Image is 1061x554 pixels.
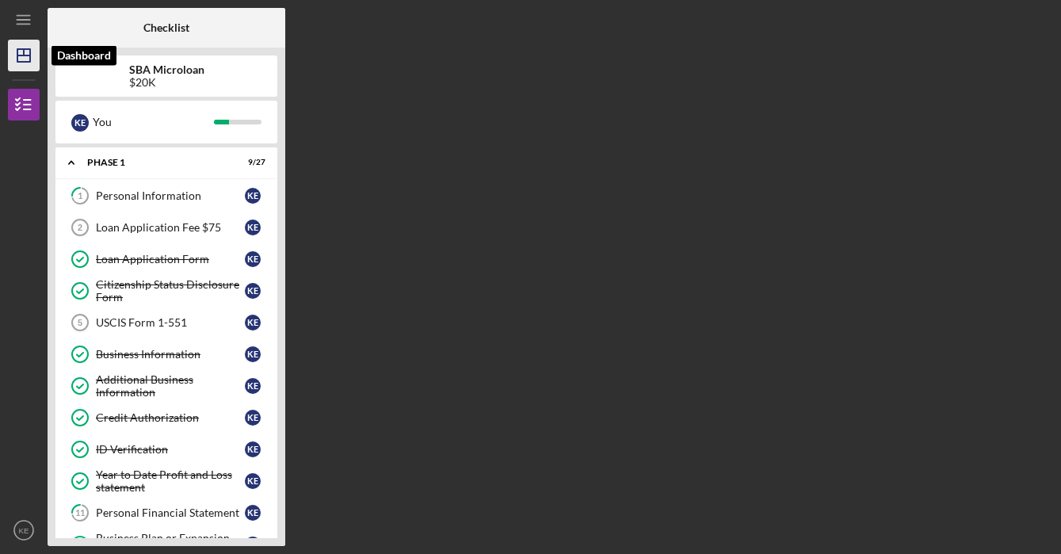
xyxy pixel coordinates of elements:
[237,158,265,167] div: 9 / 27
[63,370,269,402] a: Additional Business InformationKE
[78,318,82,327] tspan: 5
[96,189,245,202] div: Personal Information
[63,243,269,275] a: Loan Application FormKE
[75,508,85,518] tspan: 11
[63,434,269,465] a: ID VerificationKE
[63,307,269,338] a: 5USCIS Form 1-551KE
[19,526,29,535] text: KE
[63,180,269,212] a: 1Personal InformationKE
[63,465,269,497] a: Year to Date Profit and Loss statementKE
[245,283,261,299] div: K E
[96,316,245,329] div: USCIS Form 1-551
[96,221,245,234] div: Loan Application Fee $75
[96,411,245,424] div: Credit Authorization
[96,373,245,399] div: Additional Business Information
[129,76,204,89] div: $20K
[245,220,261,235] div: K E
[8,514,40,546] button: KE
[96,348,245,361] div: Business Information
[96,278,245,304] div: Citizenship Status Disclosure Form
[71,114,89,132] div: K E
[78,223,82,232] tspan: 2
[245,410,261,426] div: K E
[63,497,269,529] a: 11Personal Financial StatementKE
[63,212,269,243] a: 2Loan Application Fee $75KE
[143,21,189,34] b: Checklist
[245,473,261,489] div: K E
[245,505,261,521] div: K E
[245,315,261,330] div: K E
[96,506,245,519] div: Personal Financial Statement
[78,191,82,201] tspan: 1
[63,275,269,307] a: Citizenship Status Disclosure FormKE
[93,109,214,136] div: You
[96,468,245,494] div: Year to Date Profit and Loss statement
[245,251,261,267] div: K E
[63,338,269,370] a: Business InformationKE
[87,158,226,167] div: Phase 1
[63,402,269,434] a: Credit AuthorizationKE
[96,443,245,456] div: ID Verification
[245,346,261,362] div: K E
[129,63,204,76] b: SBA Microloan
[245,188,261,204] div: K E
[245,441,261,457] div: K E
[245,378,261,394] div: K E
[96,253,245,266] div: Loan Application Form
[245,537,261,552] div: K E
